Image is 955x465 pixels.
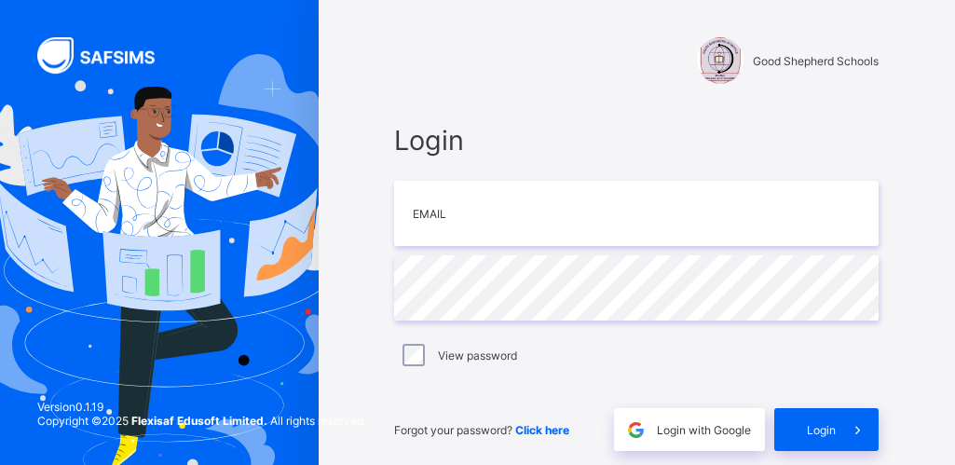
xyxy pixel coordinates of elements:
img: SAFSIMS Logo [37,37,177,74]
span: Copyright © 2025 All rights reserved. [37,414,366,428]
label: View password [438,349,517,362]
span: Version 0.1.19 [37,400,366,414]
img: google.396cfc9801f0270233282035f929180a.svg [625,419,647,441]
span: Login with Google [657,423,751,437]
span: Login [394,124,879,157]
span: Good Shepherd Schools [753,54,879,68]
span: Forgot your password? [394,423,569,437]
strong: Flexisaf Edusoft Limited. [131,414,267,428]
a: Click here [515,423,569,437]
span: Login [807,423,836,437]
